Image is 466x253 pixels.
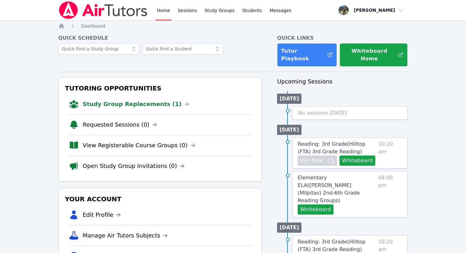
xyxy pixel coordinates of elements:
img: Air Tutors [58,1,148,19]
a: Tutor Playbook [277,43,337,67]
span: 10:20 am [378,140,402,166]
span: Elementary ELA ( [PERSON_NAME] (Milpitas) 2nd-6th Grade Reading Groups ) [298,175,360,203]
h4: Quick Links [277,34,408,42]
span: Reading: 3rd Grade ( Hilltop (FTA) 3rd Grade Reading ) [298,239,366,252]
span: No sessions [DATE] [298,110,346,116]
span: 04:00 pm [378,174,402,215]
a: Study Group Replacements (1) [83,100,189,109]
li: [DATE] [277,94,301,104]
h3: Tutoring Opportunities [64,83,256,94]
a: Reading: 3rd Grade(Hilltop (FTA) 3rd Grade Reading) [298,140,376,156]
li: [DATE] [277,223,301,233]
input: Quick Find a Student [142,43,223,55]
a: Requested Sessions (0) [83,120,157,129]
button: Whiteboard [340,156,375,166]
a: View Registerable Course Groups (0) [83,141,195,150]
nav: Breadcrumb [58,23,408,29]
a: Open Study Group Invitations (0) [83,162,185,170]
a: Edit Profile [83,210,121,219]
li: [DATE] [277,125,301,135]
button: Whiteboard [298,204,333,215]
a: Dashboard [81,23,105,29]
h3: Upcoming Sessions [277,77,408,86]
span: Messages [269,7,291,14]
h3: Your Account [64,193,256,205]
input: Quick Find a Study Group [58,43,139,55]
h4: Quick Schedule [58,34,262,42]
a: Elementary ELA([PERSON_NAME] (Milpitas) 2nd-6th Grade Reading Groups) [298,174,376,204]
span: Join Now [300,157,323,164]
a: Manage Air Tutors Subjects [83,231,168,240]
button: Whiteboard Home [340,43,408,67]
button: Join Now [298,156,337,166]
span: Reading: 3rd Grade ( Hilltop (FTA) 3rd Grade Reading ) [298,141,366,155]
